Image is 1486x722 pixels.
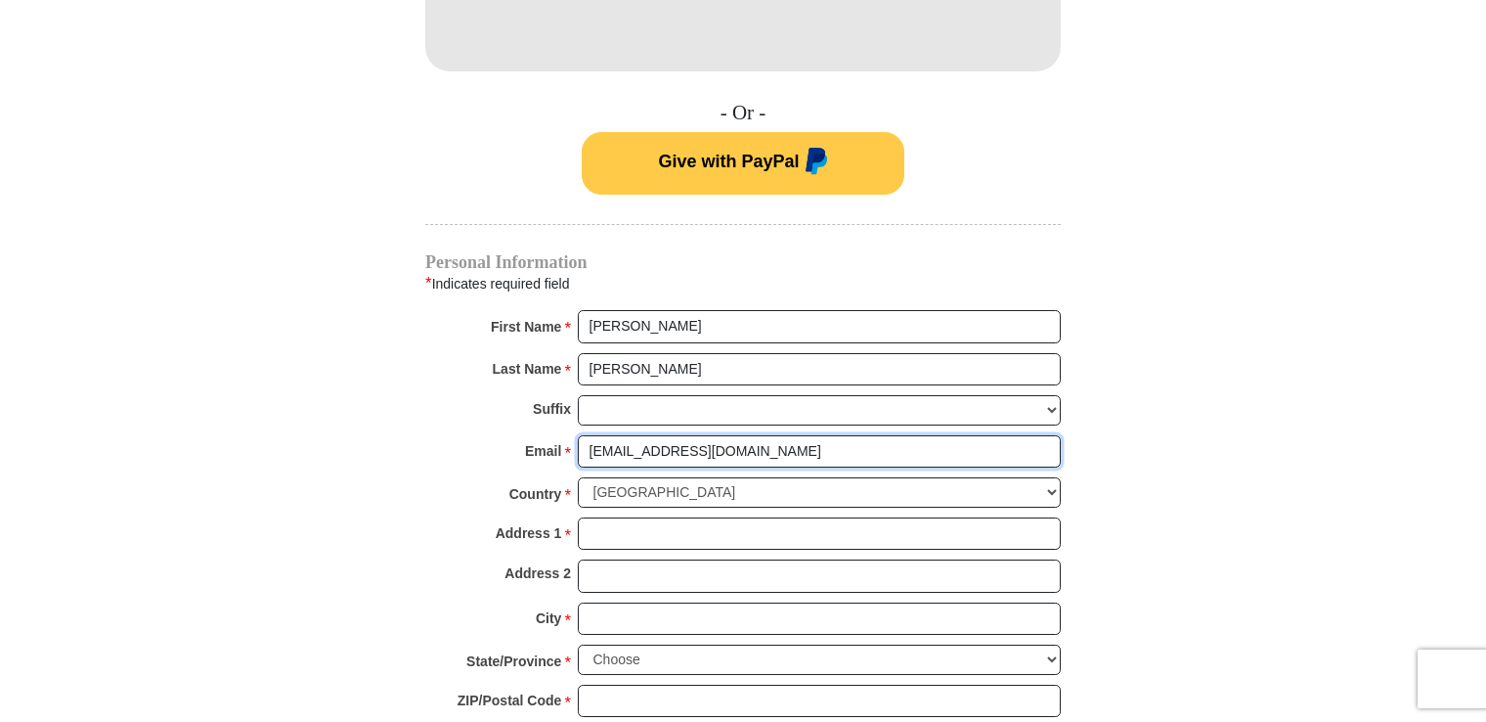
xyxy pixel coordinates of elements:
[800,148,828,179] img: paypal
[425,271,1061,296] div: Indicates required field
[496,519,562,547] strong: Address 1
[466,648,561,675] strong: State/Province
[582,132,904,195] button: Give with PayPal
[425,101,1061,125] h4: - Or -
[658,152,799,171] span: Give with PayPal
[533,395,571,423] strong: Suffix
[458,687,562,714] strong: ZIP/Postal Code
[493,355,562,383] strong: Last Name
[425,254,1061,270] h4: Personal Information
[504,560,571,587] strong: Address 2
[536,605,561,632] strong: City
[525,437,561,465] strong: Email
[509,480,562,508] strong: Country
[491,313,561,340] strong: First Name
